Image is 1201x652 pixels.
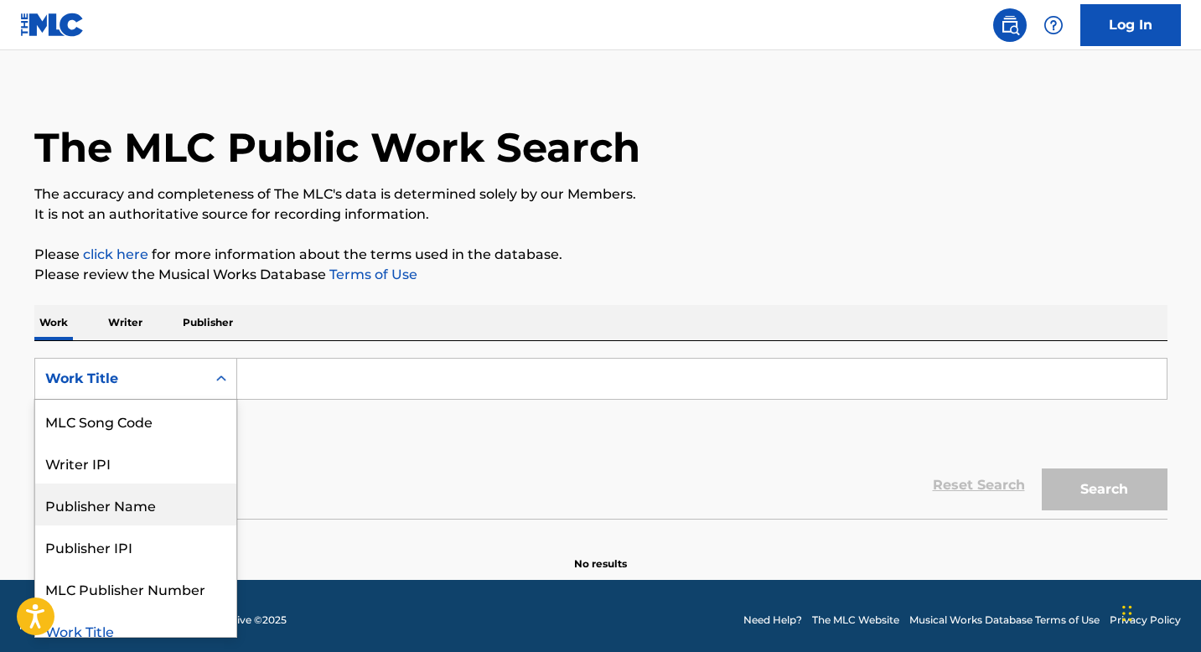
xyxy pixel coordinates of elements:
[909,613,1100,628] a: Musical Works Database Terms of Use
[34,245,1167,265] p: Please for more information about the terms used in the database.
[1110,613,1181,628] a: Privacy Policy
[1117,572,1201,652] iframe: Chat Widget
[326,266,417,282] a: Terms of Use
[35,525,236,567] div: Publisher IPI
[1000,15,1020,35] img: search
[1037,8,1070,42] div: Help
[574,536,627,572] p: No results
[35,400,236,442] div: MLC Song Code
[1043,15,1064,35] img: help
[103,305,148,340] p: Writer
[35,567,236,609] div: MLC Publisher Number
[34,358,1167,519] form: Search Form
[34,265,1167,285] p: Please review the Musical Works Database
[34,122,640,173] h1: The MLC Public Work Search
[812,613,899,628] a: The MLC Website
[34,204,1167,225] p: It is not an authoritative source for recording information.
[993,8,1027,42] a: Public Search
[34,305,73,340] p: Work
[178,305,238,340] p: Publisher
[45,369,196,389] div: Work Title
[20,13,85,37] img: MLC Logo
[35,609,236,651] div: Work Title
[35,442,236,484] div: Writer IPI
[1080,4,1181,46] a: Log In
[1122,588,1132,639] div: Drag
[34,184,1167,204] p: The accuracy and completeness of The MLC's data is determined solely by our Members.
[83,246,148,262] a: click here
[35,484,236,525] div: Publisher Name
[743,613,802,628] a: Need Help?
